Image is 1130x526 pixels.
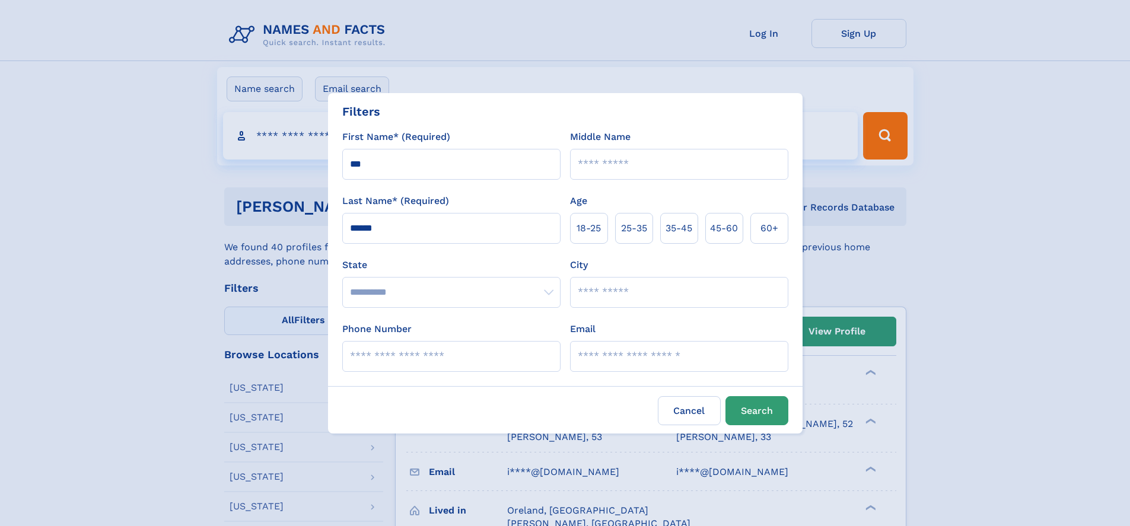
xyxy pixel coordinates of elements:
[760,221,778,235] span: 60+
[666,221,692,235] span: 35‑45
[342,194,449,208] label: Last Name* (Required)
[570,194,587,208] label: Age
[342,130,450,144] label: First Name* (Required)
[342,258,561,272] label: State
[570,258,588,272] label: City
[570,322,596,336] label: Email
[710,221,738,235] span: 45‑60
[342,103,380,120] div: Filters
[725,396,788,425] button: Search
[342,322,412,336] label: Phone Number
[621,221,647,235] span: 25‑35
[658,396,721,425] label: Cancel
[570,130,631,144] label: Middle Name
[577,221,601,235] span: 18‑25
